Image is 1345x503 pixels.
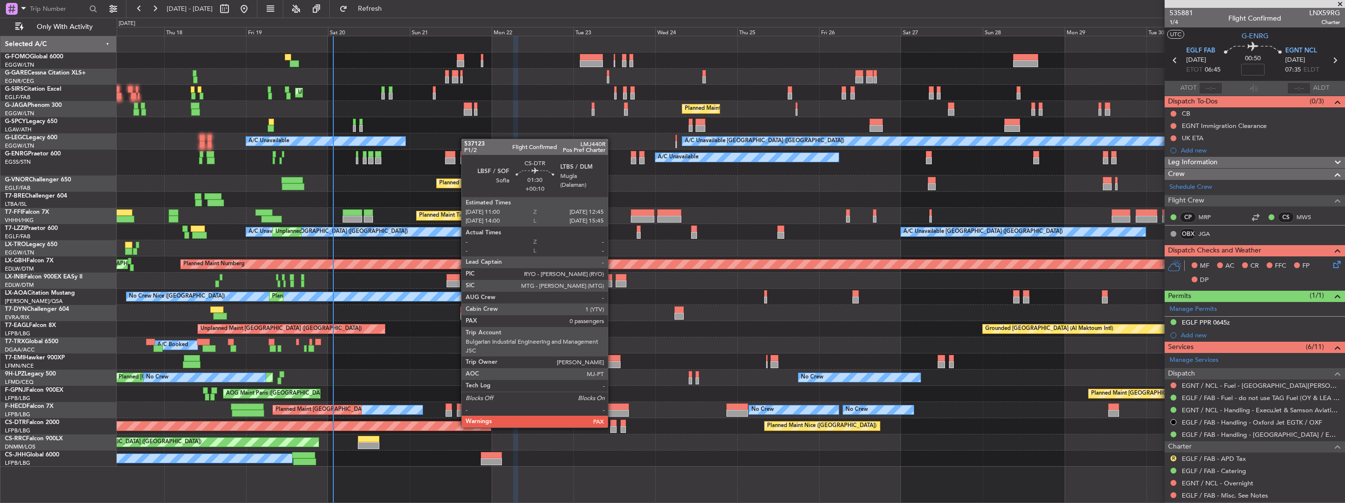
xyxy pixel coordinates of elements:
[5,70,86,76] a: G-GARECessna Citation XLS+
[1180,212,1196,223] div: CP
[5,323,56,328] a: T7-EAGLFalcon 8X
[5,274,24,280] span: LX-INB
[5,177,29,183] span: G-VNOR
[1171,455,1176,461] button: R
[467,386,489,401] div: No Crew
[1250,261,1259,271] span: CR
[5,339,25,345] span: T7-TRX
[5,290,27,296] span: LX-AOA
[1182,467,1246,475] a: EGLF / FAB - Catering
[5,274,82,280] a: LX-INBFalcon 900EX EASy II
[1309,8,1340,18] span: LNX59RG
[1182,109,1190,118] div: CB
[5,258,53,264] a: LX-GBHFalcon 7X
[5,420,59,426] a: CS-DTRFalcon 2000
[5,387,63,393] a: F-GPNJFalcon 900EX
[5,314,29,321] a: EVRA/RIX
[767,419,876,433] div: Planned Maint Nice ([GEOGRAPHIC_DATA])
[146,370,169,385] div: No Crew
[573,27,655,36] div: Tue 23
[5,436,26,442] span: CS-RRC
[1180,228,1196,239] div: OBX
[1170,355,1219,365] a: Manage Services
[1182,406,1340,414] a: EGNT / NCL - Handling - ExecuJet & Samson Aviation Services [GEOGRAPHIC_DATA] / NCL
[1186,55,1206,65] span: [DATE]
[1065,27,1146,36] div: Mon 29
[5,378,33,386] a: LFMD/CEQ
[5,119,26,125] span: G-SPCY
[5,77,34,85] a: EGNR/CEG
[298,85,459,100] div: Unplanned Maint [GEOGRAPHIC_DATA] ([GEOGRAPHIC_DATA])
[1168,441,1192,453] span: Charter
[1170,18,1193,26] span: 1/4
[492,27,573,36] div: Mon 22
[5,323,29,328] span: T7-EAGL
[5,226,58,231] a: T7-LZZIPraetor 600
[119,370,257,385] div: Planned [GEOGRAPHIC_DATA] ([GEOGRAPHIC_DATA])
[1242,31,1269,41] span: G-ENRG
[1168,195,1204,206] span: Flight Crew
[1200,276,1209,285] span: DP
[1182,134,1203,142] div: UK ETA
[1167,30,1184,39] button: UTC
[5,151,28,157] span: G-ENRG
[5,54,63,60] a: G-FOMOGlobal 6000
[200,322,362,336] div: Unplanned Maint [GEOGRAPHIC_DATA] ([GEOGRAPHIC_DATA])
[275,225,437,239] div: Unplanned Maint [GEOGRAPHIC_DATA] ([GEOGRAPHIC_DATA])
[5,135,57,141] a: G-LEGCLegacy 600
[1168,96,1218,107] span: Dispatch To-Dos
[5,427,30,434] a: LFPB/LBG
[685,101,839,116] div: Planned Maint [GEOGRAPHIC_DATA] ([GEOGRAPHIC_DATA])
[1168,169,1185,180] span: Crew
[30,1,86,16] input: Trip Number
[1199,82,1222,94] input: --:--
[419,208,533,223] div: Planned Maint Tianjin ([GEOGRAPHIC_DATA])
[249,225,408,239] div: A/C Unavailable [GEOGRAPHIC_DATA] ([GEOGRAPHIC_DATA])
[655,27,737,36] div: Wed 24
[5,233,30,240] a: EGLF/FAB
[1180,83,1196,93] span: ATOT
[5,102,27,108] span: G-JAGA
[5,158,31,166] a: EGSS/STN
[5,452,59,458] a: CS-JHHGlobal 6000
[167,4,213,13] span: [DATE] - [DATE]
[901,27,983,36] div: Sat 27
[5,265,34,273] a: EDLW/DTM
[1310,96,1324,106] span: (0/3)
[1182,381,1340,390] a: EGNT / NCL - Fuel - [GEOGRAPHIC_DATA][PERSON_NAME] Fuel EGNT / NCL
[5,249,34,256] a: EGGW/LTN
[1168,291,1191,302] span: Permits
[246,27,328,36] div: Fri 19
[5,184,30,192] a: EGLF/FAB
[5,387,26,393] span: F-GPNJ
[5,151,61,157] a: G-ENRGPraetor 600
[1170,8,1193,18] span: 535881
[1200,261,1209,271] span: MF
[1170,304,1217,314] a: Manage Permits
[1182,418,1322,427] a: EGLF / FAB - Handling - Oxford Jet EGTK / OXF
[5,177,71,183] a: G-VNORChallenger 650
[47,435,201,450] div: Planned Maint [GEOGRAPHIC_DATA] ([GEOGRAPHIC_DATA])
[5,110,34,117] a: EGGW/LTN
[1313,83,1329,93] span: ALDT
[5,362,34,370] a: LFMN/NCE
[5,452,26,458] span: CS-JHH
[5,193,67,199] a: T7-BREChallenger 604
[1285,55,1305,65] span: [DATE]
[1303,65,1319,75] span: ELDT
[1091,386,1245,401] div: Planned Maint [GEOGRAPHIC_DATA] ([GEOGRAPHIC_DATA])
[1168,245,1261,256] span: Dispatch Checks and Weather
[5,142,34,150] a: EGGW/LTN
[903,225,1063,239] div: A/C Unavailable [GEOGRAPHIC_DATA] ([GEOGRAPHIC_DATA])
[5,459,30,467] a: LFPB/LBG
[737,27,819,36] div: Thu 25
[1245,54,1261,64] span: 00:50
[1182,491,1268,500] a: EGLF / FAB - Misc. See Notes
[5,395,30,402] a: LFPB/LBG
[1168,157,1218,168] span: Leg Information
[1182,394,1340,402] a: EGLF / FAB - Fuel - do not use TAG Fuel (OY & LEA only) EGLF / FAB
[1225,261,1234,271] span: AC
[819,27,901,36] div: Fri 26
[5,226,25,231] span: T7-LZZI
[1168,368,1195,379] span: Dispatch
